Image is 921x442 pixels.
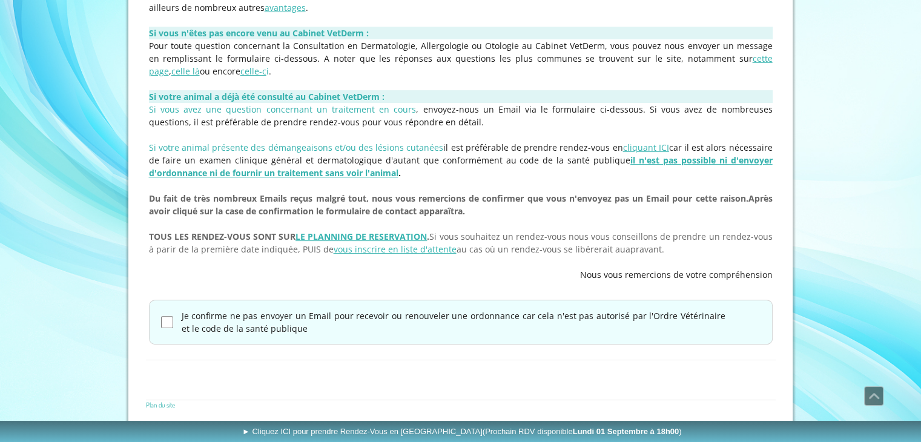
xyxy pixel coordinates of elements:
[149,154,773,179] strong: .
[149,231,773,255] span: Si vous souhaitez un rendez-vous nous vous conseillons de prendre un rendez-vous à parir de la pr...
[573,427,679,436] b: Lundi 01 Septembre à 18h00
[182,309,725,335] label: Je confirme ne pas envoyer un Email pour recevoir ou renouveler une ordonnance car cela n'est pas...
[334,243,457,255] a: vous inscrire en liste d'attente
[149,193,748,204] span: Du fait de très nombreux Emails reçus malgré tout, nous vous remercions de confirmer que vous n'e...
[149,40,773,77] span: Pour toute question concernant la Consultation en Dermatologie, Allergologie ou Otologie au Cabin...
[171,65,200,77] a: celle là
[295,231,427,242] a: LE PLANNING DE RESERVATION
[149,142,773,179] span: il est préférable de prendre rendez-vous en car il est alors nécessaire de faire un examen cliniq...
[623,142,669,153] a: cliquant ICI
[146,400,175,409] a: Plan du site
[149,104,417,115] span: Si vous avez une question concernant un traitement en cours
[242,427,682,436] span: ► Cliquez ICI pour prendre Rendez-Vous en [GEOGRAPHIC_DATA]
[240,65,266,77] a: celle-c
[149,231,430,242] strong: TOUS LES RENDEZ-VOUS SONT SUR .
[149,193,773,217] span: Après avoir cliqué sur la case de confirmation le formulaire de contact apparaîtra.
[266,65,269,77] span: i
[149,91,385,102] strong: Si votre animal a déjà été consulté au Cabinet VetDerm :
[149,27,369,39] strong: Si vous n'êtes pas encore venu au Cabinet VetDerm :
[864,386,883,406] a: Défiler vers le haut
[580,269,773,280] span: Nous vous remercions de votre compréhension
[149,104,773,128] span: , envoyez-nous un Email via le formulaire ci-dessous. Si vous avez de nombreuses questions, il es...
[265,2,306,13] a: avantages
[149,154,773,179] a: il n'est pas possible ni d'envoyer d'ordonnance ni de fournir un traitement sans voir l'animal
[149,53,773,77] a: cette page
[865,387,883,405] span: Défiler vers le haut
[483,427,682,436] span: (Prochain RDV disponible )
[149,142,444,153] span: Si votre animal présente des démangeaisons et/ou des lésions cutanées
